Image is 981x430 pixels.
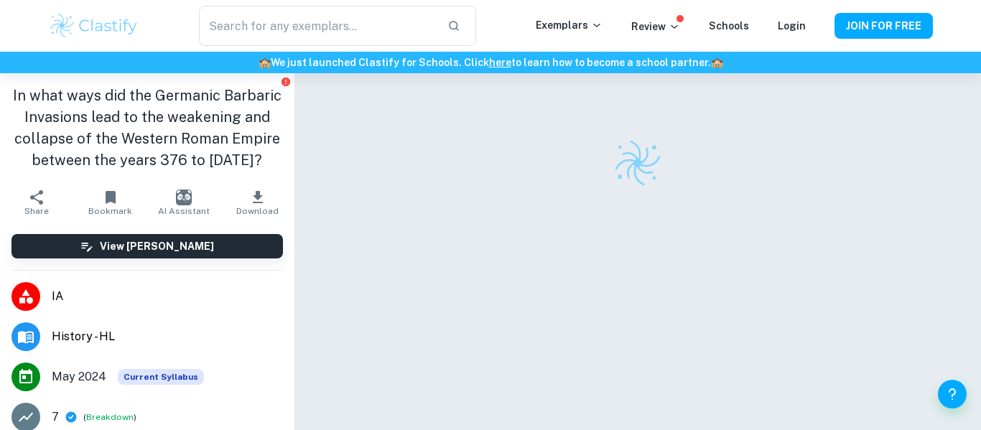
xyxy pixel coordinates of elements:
[199,6,436,46] input: Search for any exemplars...
[778,20,806,32] a: Login
[176,190,192,205] img: AI Assistant
[709,20,749,32] a: Schools
[52,328,283,345] span: History - HL
[52,408,59,426] p: 7
[631,19,680,34] p: Review
[613,138,663,188] img: Clastify logo
[86,411,134,424] button: Breakdown
[536,17,603,33] p: Exemplars
[158,206,210,216] span: AI Assistant
[52,288,283,305] span: IA
[938,380,967,408] button: Help and Feedback
[711,57,723,68] span: 🏫
[3,55,978,70] h6: We just launched Clastify for Schools. Click to learn how to become a school partner.
[11,85,283,171] h1: In what ways did the Germanic Barbaric Invasions lead to the weakening and collapse of the Wester...
[48,11,139,40] img: Clastify logo
[118,369,204,385] span: Current Syllabus
[73,182,147,223] button: Bookmark
[52,368,106,385] span: May 2024
[118,369,204,385] div: This exemplar is based on the current syllabus. Feel free to refer to it for inspiration/ideas wh...
[88,206,132,216] span: Bookmark
[236,206,279,216] span: Download
[24,206,49,216] span: Share
[259,57,271,68] span: 🏫
[147,182,220,223] button: AI Assistant
[281,76,292,87] button: Report issue
[834,13,933,39] button: JOIN FOR FREE
[100,238,214,254] h6: View [PERSON_NAME]
[489,57,511,68] a: here
[11,234,283,258] button: View [PERSON_NAME]
[220,182,294,223] button: Download
[83,411,136,424] span: ( )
